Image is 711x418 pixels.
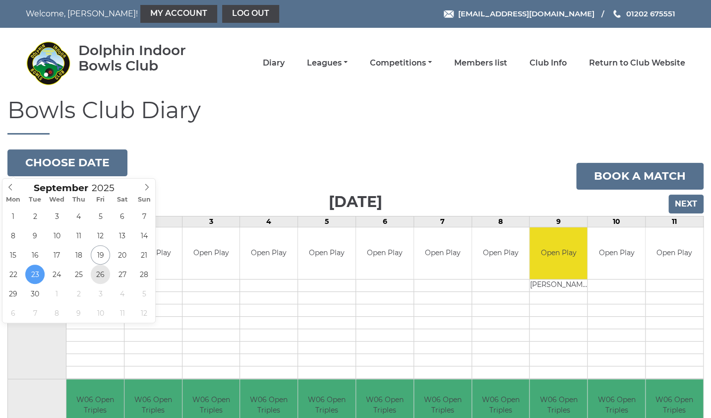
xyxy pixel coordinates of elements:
span: September 19, 2025 [91,245,110,265]
td: 8 [472,216,530,227]
span: October 11, 2025 [113,303,132,323]
span: September 13, 2025 [113,226,132,245]
td: 11 [646,216,704,227]
span: Wed [46,197,68,203]
span: September 21, 2025 [134,245,154,265]
span: Tue [24,197,46,203]
td: Open Play [530,227,587,279]
span: October 1, 2025 [47,284,66,303]
span: October 7, 2025 [25,303,45,323]
span: September 30, 2025 [25,284,45,303]
span: September 12, 2025 [91,226,110,245]
span: September 20, 2025 [113,245,132,265]
span: Sun [133,197,155,203]
span: October 9, 2025 [69,303,88,323]
span: [EMAIL_ADDRESS][DOMAIN_NAME] [458,9,594,18]
span: September 7, 2025 [134,207,154,226]
a: Competitions [370,58,432,69]
a: Email [EMAIL_ADDRESS][DOMAIN_NAME] [444,8,594,19]
span: September 29, 2025 [3,284,23,303]
a: Log out [222,5,279,23]
td: 4 [240,216,298,227]
span: September 16, 2025 [25,245,45,265]
td: Open Play [414,227,472,279]
span: September 6, 2025 [113,207,132,226]
span: October 8, 2025 [47,303,66,323]
nav: Welcome, [PERSON_NAME]! [26,5,292,23]
a: Leagues [307,58,348,69]
span: September 3, 2025 [47,207,66,226]
td: 6 [356,216,414,227]
span: September 14, 2025 [134,226,154,245]
span: October 12, 2025 [134,303,154,323]
input: Next [668,195,704,213]
a: Book a match [576,163,704,190]
td: Open Play [298,227,355,279]
span: October 2, 2025 [69,284,88,303]
td: 7 [414,216,472,227]
span: Mon [2,197,24,203]
img: Email [444,10,454,18]
span: September 2, 2025 [25,207,45,226]
span: September 28, 2025 [134,265,154,284]
span: September 26, 2025 [91,265,110,284]
span: October 4, 2025 [113,284,132,303]
a: Phone us 01202 675551 [612,8,675,19]
span: September 18, 2025 [69,245,88,265]
div: Dolphin Indoor Bowls Club [78,43,215,73]
span: September 27, 2025 [113,265,132,284]
span: Sat [112,197,133,203]
span: Scroll to increment [34,184,88,193]
td: Open Play [646,227,703,279]
td: Open Play [182,227,240,279]
span: September 22, 2025 [3,265,23,284]
td: Open Play [588,227,645,279]
a: Return to Club Website [589,58,685,69]
td: [PERSON_NAME] [530,279,587,292]
span: September 23, 2025 [25,265,45,284]
span: September 9, 2025 [25,226,45,245]
span: September 10, 2025 [47,226,66,245]
span: September 5, 2025 [91,207,110,226]
span: September 11, 2025 [69,226,88,245]
h1: Bowls Club Diary [7,98,704,135]
span: October 5, 2025 [134,284,154,303]
button: Choose date [7,149,127,176]
span: September 8, 2025 [3,226,23,245]
td: 3 [182,216,240,227]
a: My Account [140,5,217,23]
span: September 24, 2025 [47,265,66,284]
a: Diary [263,58,285,69]
input: Scroll to increment [88,182,127,194]
span: September 1, 2025 [3,207,23,226]
span: October 6, 2025 [3,303,23,323]
a: Members list [454,58,507,69]
span: October 3, 2025 [91,284,110,303]
span: October 10, 2025 [91,303,110,323]
td: 5 [298,216,356,227]
span: September 17, 2025 [47,245,66,265]
td: 9 [530,216,588,227]
span: Fri [90,197,112,203]
span: 01202 675551 [626,9,675,18]
td: 10 [588,216,646,227]
img: Dolphin Indoor Bowls Club [26,41,70,85]
img: Phone us [613,10,620,18]
td: Open Play [356,227,414,279]
span: September 25, 2025 [69,265,88,284]
span: September 15, 2025 [3,245,23,265]
td: Open Play [472,227,530,279]
a: Club Info [530,58,567,69]
td: Open Play [240,227,297,279]
span: September 4, 2025 [69,207,88,226]
span: Thu [68,197,90,203]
